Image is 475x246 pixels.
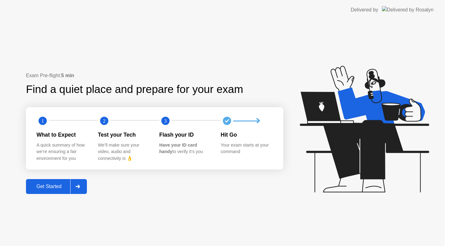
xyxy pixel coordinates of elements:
[382,6,434,13] img: Delivered by Rosalyn
[221,142,272,155] div: Your exam starts at your command
[41,118,44,124] text: 1
[61,73,74,78] b: 5 min
[36,142,88,162] div: A quick summary of how we’re ensuring a fair environment for you
[164,118,167,124] text: 3
[26,81,244,98] div: Find a quiet place and prepare for your exam
[28,184,70,189] div: Get Started
[351,6,378,14] div: Delivered by
[26,72,283,79] div: Exam Pre-flight:
[159,142,211,155] div: to verify it’s you
[159,131,211,139] div: Flash your ID
[221,131,272,139] div: Hit Go
[103,118,105,124] text: 2
[98,142,150,162] div: We’ll make sure your video, audio and connectivity is 👌
[36,131,88,139] div: What to Expect
[26,179,87,194] button: Get Started
[159,143,197,154] b: Have your ID card handy
[98,131,150,139] div: Test your Tech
